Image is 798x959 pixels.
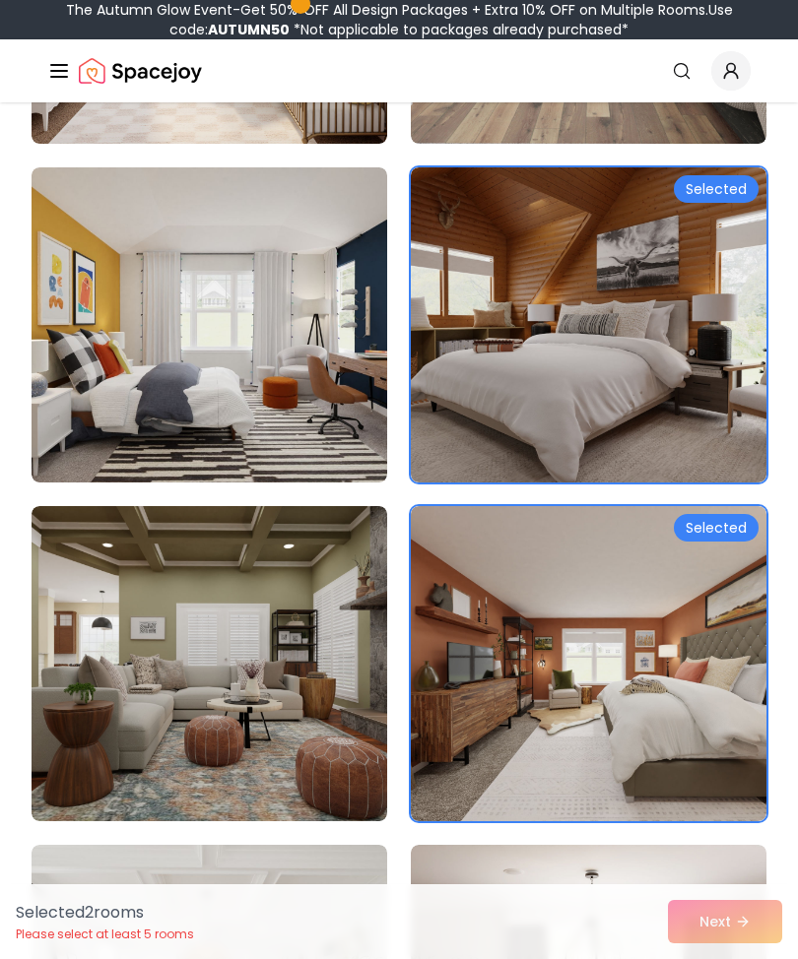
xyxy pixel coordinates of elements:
[16,901,194,925] p: Selected 2 room s
[290,20,629,39] span: *Not applicable to packages already purchased*
[411,167,766,482] img: Room room-18
[16,927,194,942] p: Please select at least 5 rooms
[32,506,387,821] img: Room room-19
[79,51,202,91] img: Spacejoy Logo
[47,39,751,102] nav: Global
[79,51,202,91] a: Spacejoy
[674,175,759,203] div: Selected
[411,506,766,821] img: Room room-20
[32,167,387,482] img: Room room-17
[674,514,759,542] div: Selected
[208,20,290,39] b: AUTUMN50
